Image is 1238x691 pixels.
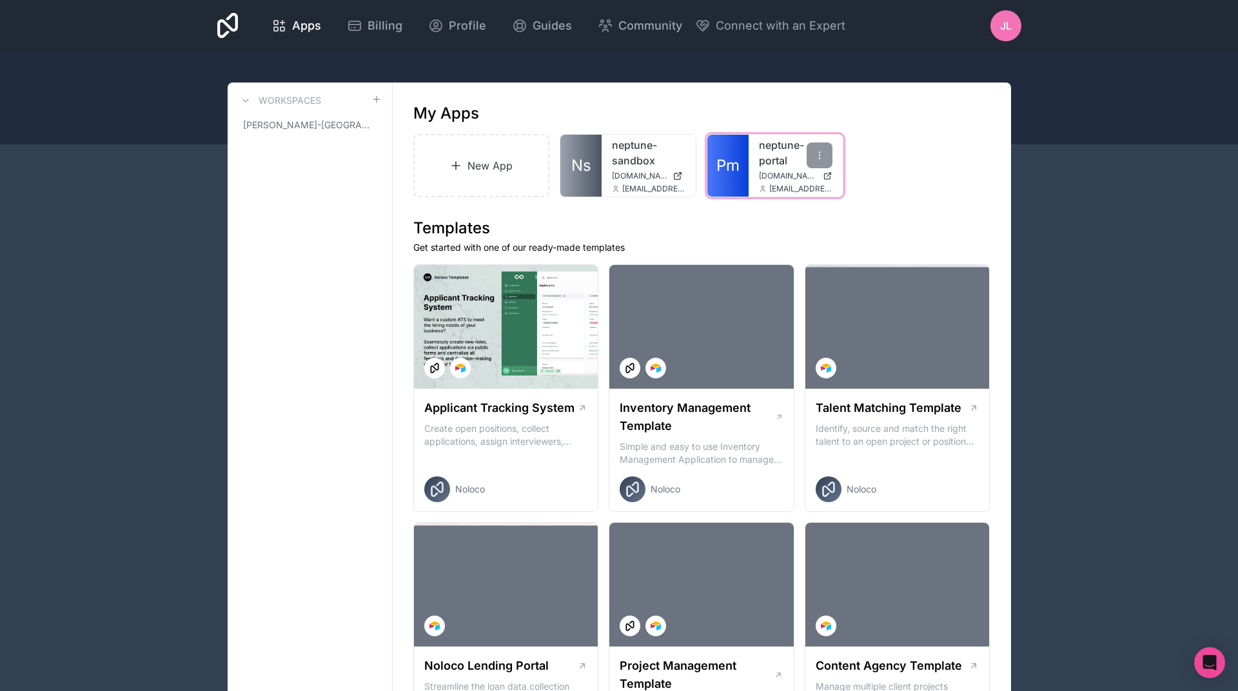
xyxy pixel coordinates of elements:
h1: Templates [413,218,990,238]
a: Apps [261,12,331,40]
span: JL [1000,18,1012,34]
h1: Noloco Lending Portal [424,657,549,675]
img: Airtable Logo [429,621,440,631]
img: Airtable Logo [821,621,831,631]
a: Profile [418,12,496,40]
span: [DOMAIN_NAME] [612,171,667,181]
p: Get started with one of our ready-made templates [413,241,990,254]
span: Community [618,17,682,35]
span: [EMAIL_ADDRESS][PERSON_NAME][DOMAIN_NAME] [769,184,832,194]
span: Guides [533,17,572,35]
div: Open Intercom Messenger [1194,647,1225,678]
span: Noloco [455,483,485,496]
h1: Content Agency Template [816,657,962,675]
p: Simple and easy to use Inventory Management Application to manage your stock, orders and Manufact... [620,440,783,466]
h1: Talent Matching Template [816,399,961,417]
span: [DOMAIN_NAME] [759,171,818,181]
a: [PERSON_NAME]-[GEOGRAPHIC_DATA]-workspace [238,113,382,137]
img: Airtable Logo [651,363,661,373]
span: [PERSON_NAME]-[GEOGRAPHIC_DATA]-workspace [243,119,371,131]
a: [DOMAIN_NAME] [759,171,832,181]
a: Pm [707,135,749,197]
a: neptune-portal [759,137,832,168]
a: neptune-sandbox [612,137,685,168]
span: Apps [292,17,321,35]
h1: My Apps [413,103,479,124]
span: [EMAIL_ADDRESS][DOMAIN_NAME] [622,184,685,194]
span: Profile [449,17,486,35]
p: Identify, source and match the right talent to an open project or position with our Talent Matchi... [816,422,979,448]
p: Create open positions, collect applications, assign interviewers, centralise candidate feedback a... [424,422,588,448]
span: Pm [716,155,740,176]
img: Airtable Logo [651,621,661,631]
span: Noloco [651,483,680,496]
a: Workspaces [238,93,321,108]
a: Guides [502,12,582,40]
h1: Applicant Tracking System [424,399,575,417]
a: Community [587,12,693,40]
span: Billing [368,17,402,35]
span: Connect with an Expert [716,17,845,35]
img: Airtable Logo [455,363,466,373]
img: Airtable Logo [821,363,831,373]
h3: Workspaces [259,94,321,107]
a: Billing [337,12,413,40]
span: Ns [571,155,591,176]
a: [DOMAIN_NAME] [612,171,685,181]
button: Connect with an Expert [695,17,845,35]
h1: Inventory Management Template [620,399,774,435]
a: New App [413,134,550,197]
span: Noloco [847,483,876,496]
a: Ns [560,135,602,197]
